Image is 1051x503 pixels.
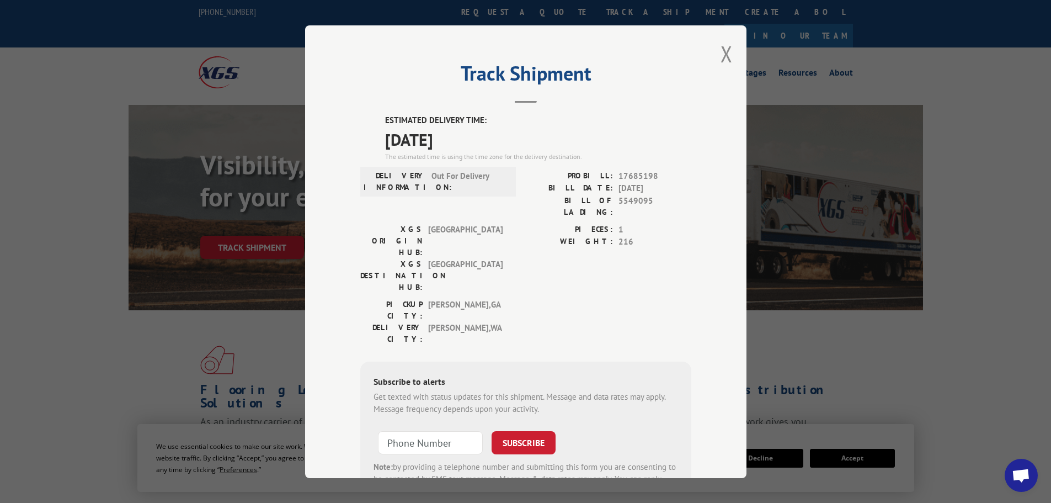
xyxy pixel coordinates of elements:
[618,236,691,248] span: 216
[431,170,506,193] span: Out For Delivery
[618,223,691,236] span: 1
[378,431,483,454] input: Phone Number
[526,182,613,195] label: BILL DATE:
[360,298,423,321] label: PICKUP CITY:
[1005,459,1038,492] div: Open chat
[428,223,503,258] span: [GEOGRAPHIC_DATA]
[360,66,691,87] h2: Track Shipment
[428,298,503,321] span: [PERSON_NAME] , GA
[526,170,613,182] label: PROBILL:
[492,431,556,454] button: SUBSCRIBE
[374,390,678,415] div: Get texted with status updates for this shipment. Message and data rates may apply. Message frequ...
[721,39,733,68] button: Close modal
[364,170,426,193] label: DELIVERY INFORMATION:
[526,236,613,248] label: WEIGHT:
[385,126,691,151] span: [DATE]
[618,170,691,182] span: 17685198
[428,321,503,345] span: [PERSON_NAME] , WA
[526,223,613,236] label: PIECES:
[374,374,678,390] div: Subscribe to alerts
[360,321,423,345] label: DELIVERY CITY:
[618,194,691,218] span: 5549095
[374,460,678,498] div: by providing a telephone number and submitting this form you are consenting to be contacted by SM...
[360,223,423,258] label: XGS ORIGIN HUB:
[374,461,393,472] strong: Note:
[618,182,691,195] span: [DATE]
[526,194,613,218] label: BILL OF LADING:
[385,114,691,127] label: ESTIMATED DELIVERY TIME:
[428,258,503,293] span: [GEOGRAPHIC_DATA]
[385,151,691,161] div: The estimated time is using the time zone for the delivery destination.
[360,258,423,293] label: XGS DESTINATION HUB:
